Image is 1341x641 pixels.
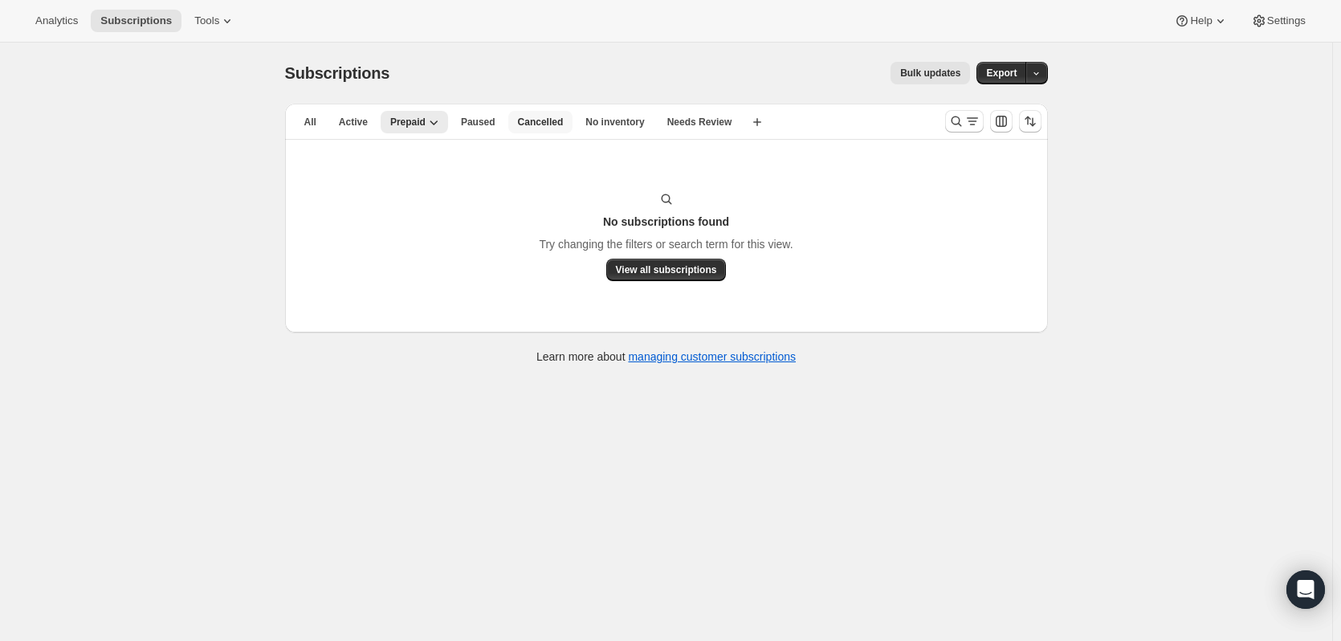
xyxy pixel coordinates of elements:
span: Settings [1267,14,1306,27]
button: Customize table column order and visibility [990,110,1013,133]
span: Bulk updates [900,67,960,80]
button: Create new view [744,111,770,133]
span: No inventory [585,116,644,129]
button: View all subscriptions [606,259,727,281]
span: Active [339,116,368,129]
button: Search and filter results [945,110,984,133]
button: Settings [1241,10,1315,32]
p: Learn more about [536,349,796,365]
a: managing customer subscriptions [628,350,796,363]
span: Export [986,67,1017,80]
button: Subscriptions [91,10,181,32]
button: Help [1164,10,1237,32]
button: Sort the results [1019,110,1041,133]
span: All [304,116,316,129]
span: Prepaid [390,116,426,129]
button: Tools [185,10,245,32]
span: Analytics [35,14,78,27]
span: Help [1190,14,1212,27]
span: Subscriptions [100,14,172,27]
h3: No subscriptions found [603,214,729,230]
span: View all subscriptions [616,263,717,276]
span: Cancelled [518,116,564,129]
span: Tools [194,14,219,27]
p: Try changing the filters or search term for this view. [539,236,793,252]
div: Open Intercom Messenger [1286,570,1325,609]
span: Needs Review [667,116,732,129]
button: Export [976,62,1026,84]
button: Analytics [26,10,88,32]
span: Paused [461,116,495,129]
span: Subscriptions [285,64,390,82]
button: Bulk updates [891,62,970,84]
